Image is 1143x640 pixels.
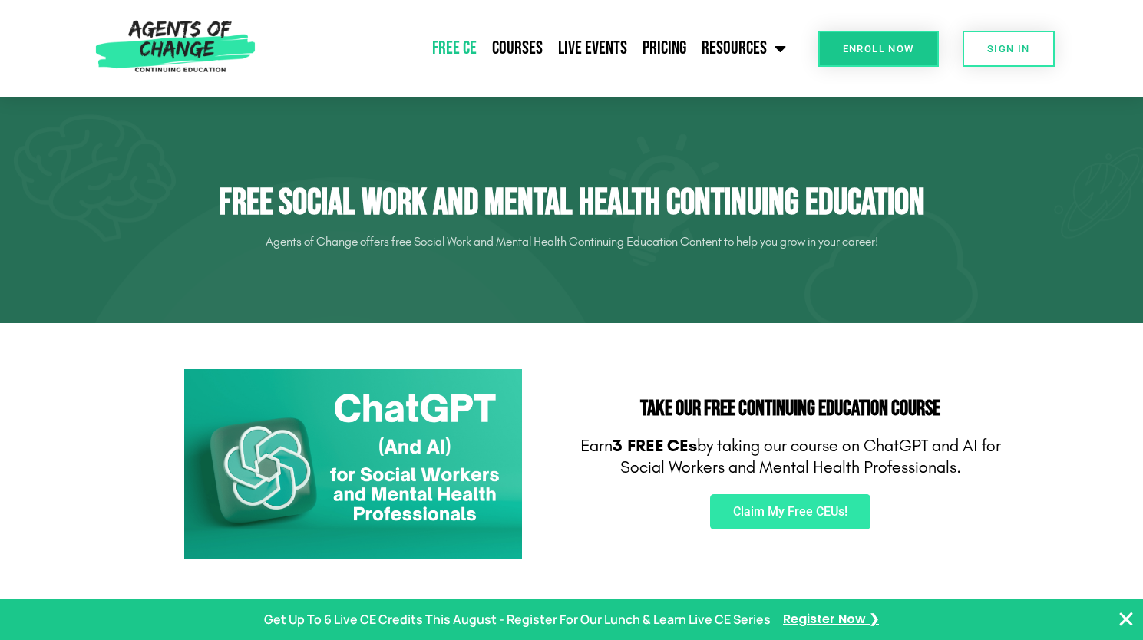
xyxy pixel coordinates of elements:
[843,44,914,54] span: Enroll Now
[963,31,1055,67] a: SIGN IN
[1117,610,1135,628] button: Close Banner
[783,609,879,631] a: Register Now ❯
[484,29,550,68] a: Courses
[142,229,1002,254] p: Agents of Change offers free Social Work and Mental Health Continuing Education Content to help y...
[987,44,1030,54] span: SIGN IN
[550,29,635,68] a: Live Events
[263,29,794,68] nav: Menu
[580,435,1002,479] p: Earn by taking our course on ChatGPT and AI for Social Workers and Mental Health Professionals.
[694,29,794,68] a: Resources
[635,29,694,68] a: Pricing
[424,29,484,68] a: Free CE
[818,31,939,67] a: Enroll Now
[580,398,1002,420] h2: Take Our FREE Continuing Education Course
[264,609,771,631] p: Get Up To 6 Live CE Credits This August - Register For Our Lunch & Learn Live CE Series
[142,181,1002,226] h1: Free Social Work and Mental Health Continuing Education
[733,506,847,518] span: Claim My Free CEUs!
[710,494,870,529] a: Claim My Free CEUs!
[613,436,697,456] b: 3 FREE CEs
